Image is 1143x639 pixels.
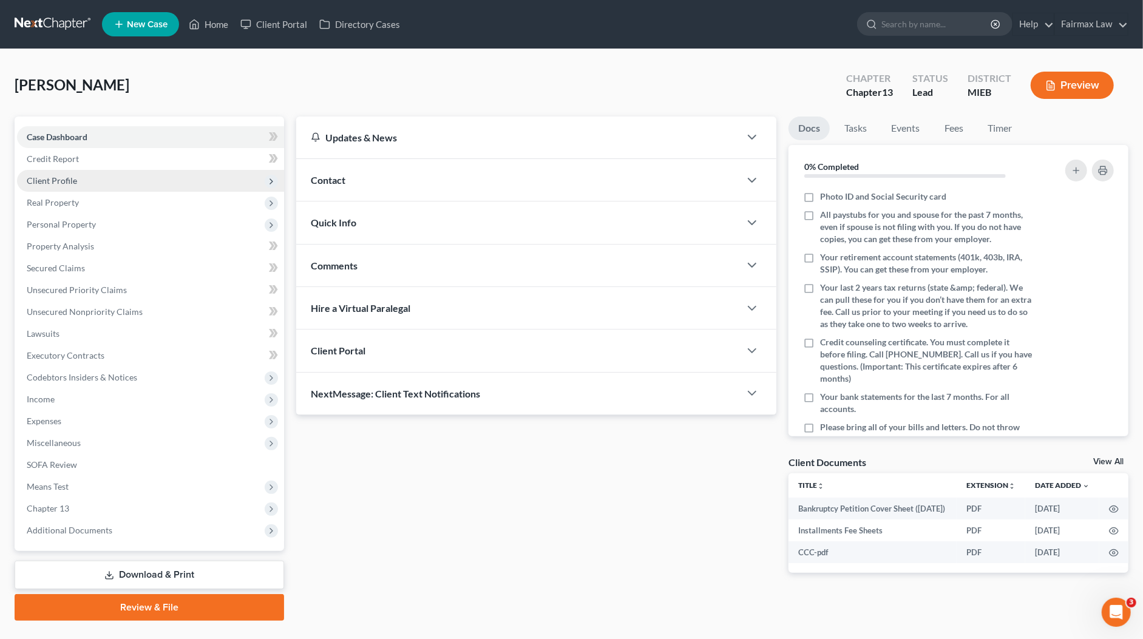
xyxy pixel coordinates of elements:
[27,350,104,360] span: Executory Contracts
[835,117,877,140] a: Tasks
[934,117,973,140] a: Fees
[27,503,69,513] span: Chapter 13
[17,235,284,257] a: Property Analysis
[820,391,1033,415] span: Your bank statements for the last 7 months. For all accounts.
[27,154,79,164] span: Credit Report
[17,126,284,148] a: Case Dashboard
[968,86,1011,100] div: MIEB
[27,394,55,404] span: Income
[820,336,1033,385] span: Credit counseling certificate. You must complete it before filing. Call [PHONE_NUMBER]. Call us i...
[311,131,726,144] div: Updates & News
[1025,541,1099,563] td: [DATE]
[27,285,127,295] span: Unsecured Priority Claims
[27,306,143,317] span: Unsecured Nonpriority Claims
[1082,482,1090,490] i: expand_more
[17,345,284,367] a: Executory Contracts
[957,519,1025,541] td: PDF
[912,86,948,100] div: Lead
[789,456,866,468] div: Client Documents
[17,279,284,301] a: Unsecured Priority Claims
[820,282,1033,330] span: Your last 2 years tax returns (state &amp; federal). We can pull these for you if you don’t have ...
[15,594,284,621] a: Review & File
[966,481,1016,490] a: Extensionunfold_more
[313,13,406,35] a: Directory Cases
[789,498,957,519] td: Bankruptcy Petition Cover Sheet ([DATE])
[27,438,81,448] span: Miscellaneous
[17,454,284,476] a: SOFA Review
[311,388,480,399] span: NextMessage: Client Text Notifications
[789,541,957,563] td: CCC-pdf
[1127,598,1136,607] span: 3
[17,148,284,170] a: Credit Report
[1055,13,1128,35] a: Fairmax Law
[881,13,992,35] input: Search by name...
[17,323,284,345] a: Lawsuits
[820,421,1033,445] span: Please bring all of your bills and letters. Do not throw them away.
[1008,482,1016,490] i: unfold_more
[311,345,365,356] span: Client Portal
[27,372,137,382] span: Codebtors Insiders & Notices
[957,498,1025,519] td: PDF
[978,117,1022,140] a: Timer
[1031,72,1114,99] button: Preview
[183,13,234,35] a: Home
[311,174,345,186] span: Contact
[27,263,85,273] span: Secured Claims
[1093,458,1124,466] a: View All
[1025,519,1099,541] td: [DATE]
[27,416,61,426] span: Expenses
[798,481,824,490] a: Titleunfold_more
[27,175,77,186] span: Client Profile
[27,459,77,470] span: SOFA Review
[27,241,94,251] span: Property Analysis
[846,86,893,100] div: Chapter
[311,302,410,314] span: Hire a Virtual Paralegal
[968,72,1011,86] div: District
[817,482,824,490] i: unfold_more
[1102,598,1131,627] iframe: Intercom live chat
[27,525,112,535] span: Additional Documents
[820,251,1033,276] span: Your retirement account statements (401k, 403b, IRA, SSIP). You can get these from your employer.
[1013,13,1054,35] a: Help
[17,301,284,323] a: Unsecured Nonpriority Claims
[27,481,69,492] span: Means Test
[804,161,859,172] strong: 0% Completed
[15,561,284,589] a: Download & Print
[27,132,87,142] span: Case Dashboard
[846,72,893,86] div: Chapter
[27,197,79,208] span: Real Property
[15,76,129,93] span: [PERSON_NAME]
[27,219,96,229] span: Personal Property
[912,72,948,86] div: Status
[1035,481,1090,490] a: Date Added expand_more
[17,257,284,279] a: Secured Claims
[820,191,946,203] span: Photo ID and Social Security card
[1025,498,1099,519] td: [DATE]
[820,209,1033,245] span: All paystubs for you and spouse for the past 7 months, even if spouse is not filing with you. If ...
[957,541,1025,563] td: PDF
[127,20,168,29] span: New Case
[311,260,358,271] span: Comments
[234,13,313,35] a: Client Portal
[789,519,957,541] td: Installments Fee Sheets
[881,117,929,140] a: Events
[789,117,830,140] a: Docs
[27,328,59,339] span: Lawsuits
[882,86,893,98] span: 13
[311,217,356,228] span: Quick Info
